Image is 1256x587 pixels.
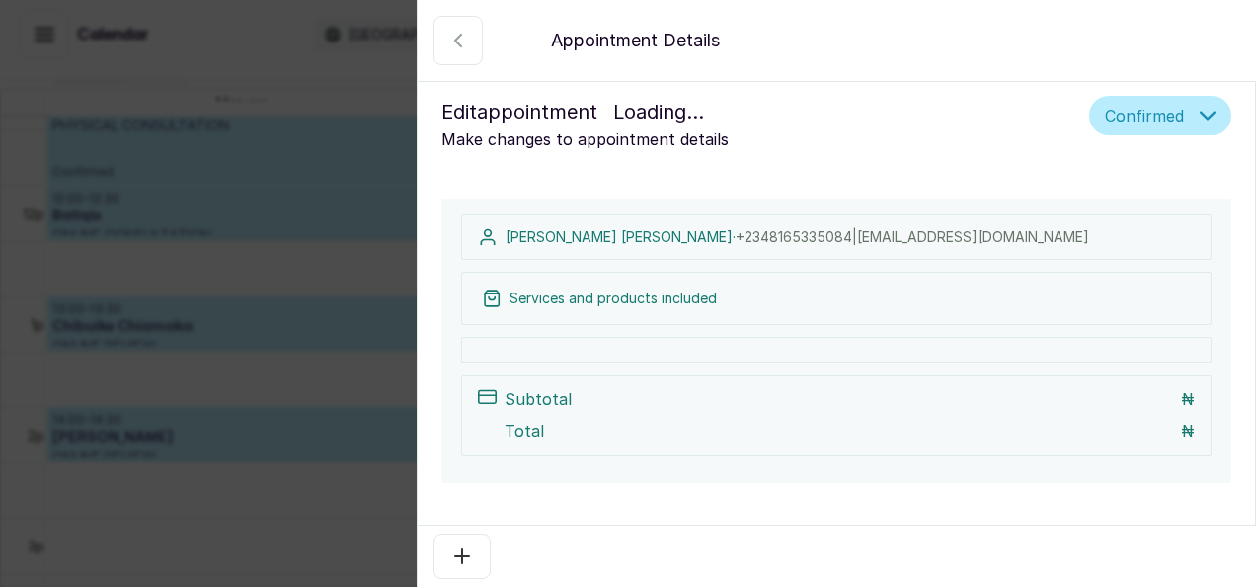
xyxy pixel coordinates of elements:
p: Subtotal [505,387,572,411]
p: [PERSON_NAME] [PERSON_NAME] · [506,227,1089,247]
p: Total [505,419,544,443]
p: ₦ [1181,419,1195,443]
span: +234 8165335084 | [EMAIL_ADDRESS][DOMAIN_NAME] [736,228,1089,245]
button: Confirmed [1089,96,1231,135]
p: ₦ [1181,387,1195,411]
p: Services and products included [510,289,717,308]
div: Loading... [613,96,704,127]
span: Edit appointment [441,96,597,127]
span: Confirmed [1105,104,1184,127]
p: Make changes to appointment details [441,127,1081,151]
p: Appointment Details [551,27,720,54]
